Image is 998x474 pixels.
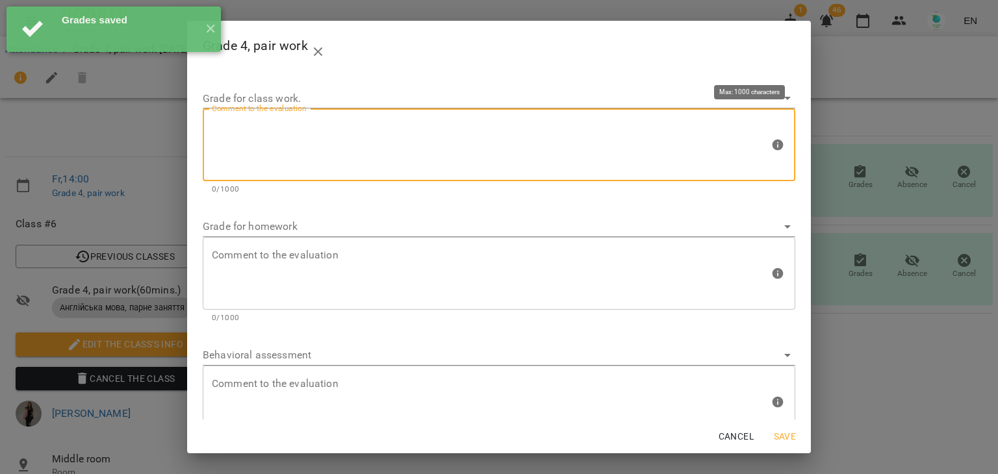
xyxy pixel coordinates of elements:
[203,31,795,62] h2: Grade 4, pair work
[62,13,195,27] div: Grades saved
[303,36,334,68] button: close
[764,425,806,448] button: Save
[203,366,795,453] div: Max: 1000 characters
[769,429,800,444] span: Save
[713,425,759,448] button: Cancel
[212,183,786,196] p: 0/1000
[719,429,754,444] span: Cancel
[212,312,786,325] p: 0/1000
